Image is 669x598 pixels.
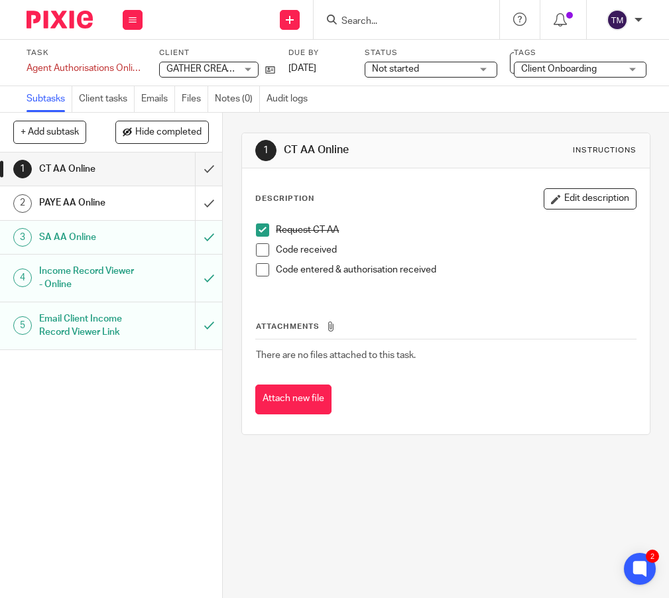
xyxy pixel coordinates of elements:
button: Hide completed [115,121,209,143]
button: + Add subtask [13,121,86,143]
div: 4 [13,269,32,287]
label: Tags [514,48,646,58]
button: Edit description [544,188,637,209]
h1: Email Client Income Record Viewer Link [39,309,135,343]
span: [DATE] [288,64,316,73]
h1: Income Record Viewer - Online [39,261,135,295]
div: 5 [13,316,32,335]
a: Subtasks [27,86,72,112]
img: svg%3E [607,9,628,30]
div: 3 [13,228,32,247]
span: There are no files attached to this task. [256,351,416,360]
span: Attachments [256,323,320,330]
h1: SA AA Online [39,227,135,247]
button: Attach new file [255,385,332,414]
span: Not started [372,64,419,74]
h1: CT AA Online [39,159,135,179]
div: 2 [13,194,32,213]
span: Hide completed [135,127,202,138]
a: Audit logs [267,86,314,112]
a: Client tasks [79,86,135,112]
p: Code received [276,243,636,257]
label: Due by [288,48,348,58]
span: GATHER CREATIVE LIMITED [166,64,282,74]
span: Client Onboarding [521,64,597,74]
label: Task [27,48,143,58]
p: Request CT AA [276,223,636,237]
p: Description [255,194,314,204]
label: Status [365,48,497,58]
div: Instructions [573,145,637,156]
a: Emails [141,86,175,112]
a: Files [182,86,208,112]
a: Notes (0) [215,86,260,112]
label: Client [159,48,275,58]
p: Code entered & authorisation received [276,263,636,276]
img: Pixie [27,11,93,29]
div: 1 [255,140,276,161]
h1: CT AA Online [284,143,474,157]
div: 2 [646,550,659,563]
h1: PAYE AA Online [39,193,135,213]
div: Agent Authorisations Online [27,62,143,75]
div: 1 [13,160,32,178]
input: Search [340,16,459,28]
